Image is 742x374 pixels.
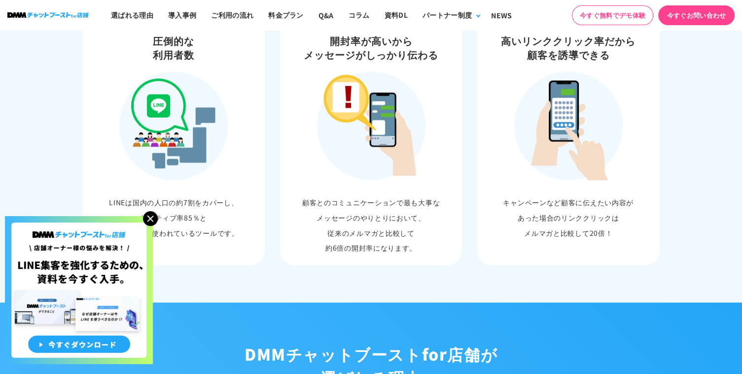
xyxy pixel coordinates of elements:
[7,12,89,18] img: ロゴ
[658,5,735,25] a: 今すぐお問い合わせ
[482,195,655,240] p: キャンペーンなど顧客に伝えたい内容が あった場合のリンククリックは メルマガと比較して20倍！
[572,5,653,25] a: 今すぐ無料でデモ体験
[423,10,472,20] div: パートナー制度
[88,34,260,62] h3: 圧倒的な 利用者数
[88,195,260,240] p: LINEは国内の人口の約7割をカバーし、 アクティブ率85％と 日常的に最も使われているツールです。
[482,34,655,62] h3: 高いリンククリック率だから 顧客を誘導できる
[5,216,153,228] a: 店舗オーナー様の悩みを解決!LINE集客を狂化するための資料を今すぐ入手!
[285,195,458,256] p: 顧客とのコミュニケーションで最も大事な メッセージのやりとりにおいて、 従来のメルマガと比較して 約6倍の開封率になります。
[285,34,458,62] h3: 開封率が高いから メッセージがしっかり伝わる
[5,216,153,364] img: 店舗オーナー様の悩みを解決!LINE集客を狂化するための資料を今すぐ入手!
